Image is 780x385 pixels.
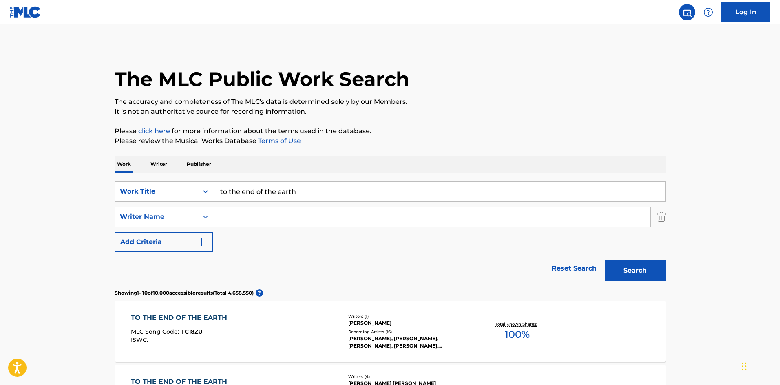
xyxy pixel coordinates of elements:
[138,127,170,135] a: click here
[115,181,666,285] form: Search Form
[197,237,207,247] img: 9d2ae6d4665cec9f34b9.svg
[256,137,301,145] a: Terms of Use
[682,7,692,17] img: search
[256,289,263,297] span: ?
[115,232,213,252] button: Add Criteria
[115,107,666,117] p: It is not an authoritative source for recording information.
[605,260,666,281] button: Search
[742,354,747,378] div: Drag
[348,329,471,335] div: Recording Artists ( 16 )
[115,156,133,173] p: Work
[131,313,231,323] div: TO THE END OF THE EARTH
[131,336,150,343] span: ISWC :
[184,156,214,173] p: Publisher
[739,346,780,385] iframe: Chat Widget
[348,335,471,350] div: [PERSON_NAME], [PERSON_NAME], [PERSON_NAME], [PERSON_NAME], [PERSON_NAME]
[703,7,713,17] img: help
[679,4,695,20] a: Public Search
[348,374,471,380] div: Writers ( 4 )
[115,289,254,297] p: Showing 1 - 10 of 10,000 accessible results (Total 4,658,550 )
[148,156,170,173] p: Writer
[505,327,530,342] span: 100 %
[115,136,666,146] p: Please review the Musical Works Database
[120,212,193,222] div: Writer Name
[657,207,666,227] img: Delete Criterion
[700,4,716,20] div: Help
[115,67,409,91] h1: The MLC Public Work Search
[120,187,193,196] div: Work Title
[115,97,666,107] p: The accuracy and completeness of The MLC's data is determined solely by our Members.
[548,260,601,277] a: Reset Search
[181,328,203,335] span: TC18ZU
[721,2,770,22] a: Log In
[115,126,666,136] p: Please for more information about the terms used in the database.
[348,313,471,319] div: Writers ( 1 )
[10,6,41,18] img: MLC Logo
[495,321,539,327] p: Total Known Shares:
[348,319,471,327] div: [PERSON_NAME]
[115,301,666,362] a: TO THE END OF THE EARTHMLC Song Code:TC18ZUISWC:Writers (1)[PERSON_NAME]Recording Artists (16)[PE...
[131,328,181,335] span: MLC Song Code :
